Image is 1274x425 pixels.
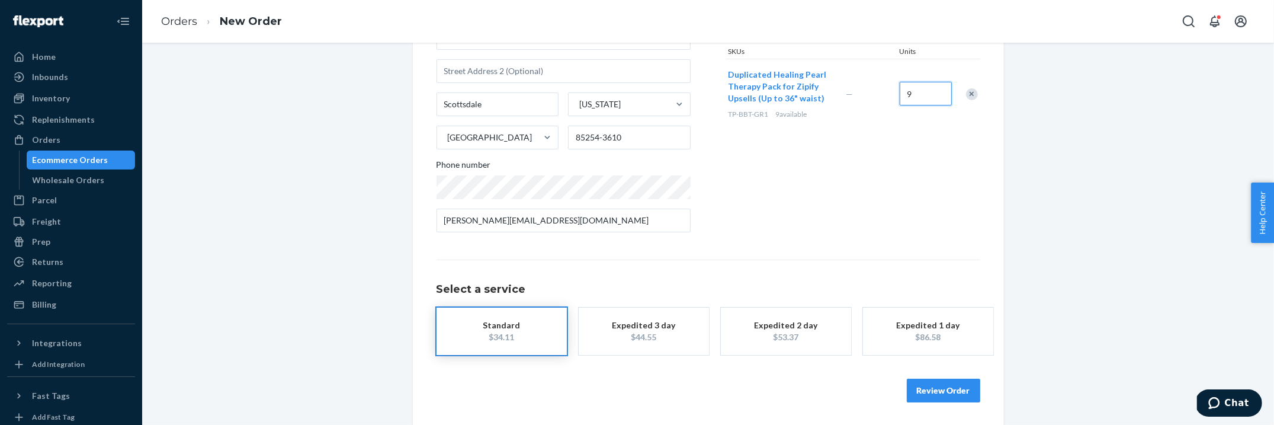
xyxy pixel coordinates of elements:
[111,9,135,33] button: Close Navigation
[7,386,135,405] button: Fast Tags
[7,334,135,353] button: Integrations
[7,212,135,231] a: Freight
[900,82,952,106] input: Quantity
[1197,389,1262,419] iframe: Opens a widget where you can chat to one of our agents
[729,69,832,104] button: Duplicated Healing Pearl Therapy Pack for Zipify Upsells (Up to 36" waist)
[568,126,691,149] input: ZIP Code
[32,216,61,228] div: Freight
[33,174,105,186] div: Wholesale Orders
[7,89,135,108] a: Inventory
[454,331,549,343] div: $34.11
[152,4,291,39] ol: breadcrumbs
[579,308,709,355] button: Expedited 3 day$44.55
[161,15,197,28] a: Orders
[32,256,63,268] div: Returns
[1177,9,1201,33] button: Open Search Box
[447,132,448,143] input: [GEOGRAPHIC_DATA]
[437,284,980,296] h1: Select a service
[7,191,135,210] a: Parcel
[739,331,833,343] div: $53.37
[32,71,68,83] div: Inbounds
[437,92,559,116] input: City
[776,110,807,119] span: 9 available
[220,15,282,28] a: New Order
[32,194,57,206] div: Parcel
[1203,9,1227,33] button: Open notifications
[32,412,75,422] div: Add Fast Tag
[7,110,135,129] a: Replenishments
[881,331,975,343] div: $86.58
[27,151,136,170] a: Ecommerce Orders
[721,308,851,355] button: Expedited 2 day$53.37
[32,299,56,311] div: Billing
[897,46,951,59] div: Units
[32,390,70,402] div: Fast Tags
[7,232,135,251] a: Prep
[32,277,72,289] div: Reporting
[579,98,621,110] div: [US_STATE]
[1251,183,1274,243] button: Help Center
[739,319,833,331] div: Expedited 2 day
[448,132,532,143] div: [GEOGRAPHIC_DATA]
[7,253,135,271] a: Returns
[596,331,691,343] div: $44.55
[32,236,50,248] div: Prep
[578,98,579,110] input: [US_STATE]
[966,88,978,100] div: Remove Item
[729,110,769,119] span: TP-BBT-GR1
[32,134,60,146] div: Orders
[846,89,853,99] span: —
[437,308,567,355] button: Standard$34.11
[863,308,993,355] button: Expedited 1 day$86.58
[27,171,136,190] a: Wholesale Orders
[454,319,549,331] div: Standard
[7,295,135,314] a: Billing
[726,46,897,59] div: SKUs
[881,319,975,331] div: Expedited 1 day
[1229,9,1253,33] button: Open account menu
[32,92,70,104] div: Inventory
[32,114,95,126] div: Replenishments
[7,68,135,87] a: Inbounds
[437,159,491,175] span: Phone number
[907,379,980,402] button: Review Order
[32,337,82,349] div: Integrations
[729,69,827,103] span: Duplicated Healing Pearl Therapy Pack for Zipify Upsells (Up to 36" waist)
[32,51,56,63] div: Home
[32,359,85,369] div: Add Integration
[437,209,691,232] input: Email (Only Required for International)
[7,130,135,149] a: Orders
[437,59,691,83] input: Street Address 2 (Optional)
[33,154,108,166] div: Ecommerce Orders
[7,410,135,424] a: Add Fast Tag
[7,47,135,66] a: Home
[13,15,63,27] img: Flexport logo
[7,357,135,372] a: Add Integration
[596,319,691,331] div: Expedited 3 day
[7,274,135,293] a: Reporting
